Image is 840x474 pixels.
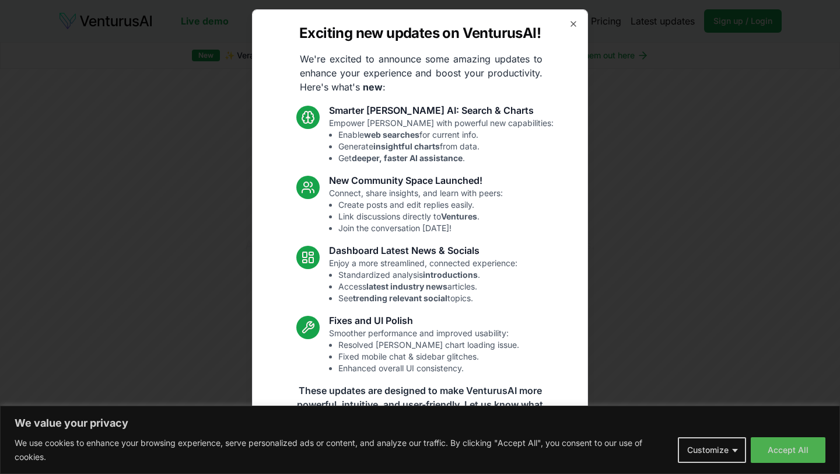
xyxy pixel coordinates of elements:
h3: Smarter [PERSON_NAME] AI: Search & Charts [329,103,554,117]
strong: new [363,81,383,93]
p: These updates are designed to make VenturusAI more powerful, intuitive, and user-friendly. Let us... [289,384,551,426]
p: Empower [PERSON_NAME] with powerful new capabilities: [329,117,554,164]
a: Read the full announcement on our blog! [332,440,508,463]
li: Link discussions directly to . [338,211,503,222]
strong: web searches [364,130,419,140]
li: See topics. [338,292,517,304]
strong: trending relevant social [353,293,447,303]
li: Fixed mobile chat & sidebar glitches. [338,351,519,363]
h3: New Community Space Launched! [329,173,503,187]
h3: Fixes and UI Polish [329,313,519,327]
p: Connect, share insights, and learn with peers: [329,187,503,234]
strong: latest industry news [366,281,447,291]
h3: Dashboard Latest News & Socials [329,243,517,257]
strong: Ventures [441,211,477,221]
li: Enable for current info. [338,129,554,141]
p: We're excited to announce some amazing updates to enhance your experience and boost your producti... [290,52,552,94]
p: Enjoy a more streamlined, connected experience: [329,257,517,304]
li: Create posts and edit replies easily. [338,199,503,211]
li: Get . [338,152,554,164]
h2: Exciting new updates on VenturusAI! [299,24,541,43]
strong: deeper, faster AI assistance [352,153,463,163]
strong: insightful charts [373,141,440,151]
li: Access articles. [338,281,517,292]
li: Enhanced overall UI consistency. [338,363,519,374]
li: Standardized analysis . [338,269,517,281]
li: Resolved [PERSON_NAME] chart loading issue. [338,339,519,351]
p: Smoother performance and improved usability: [329,327,519,374]
li: Generate from data. [338,141,554,152]
li: Join the conversation [DATE]! [338,222,503,234]
strong: introductions [423,270,478,280]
